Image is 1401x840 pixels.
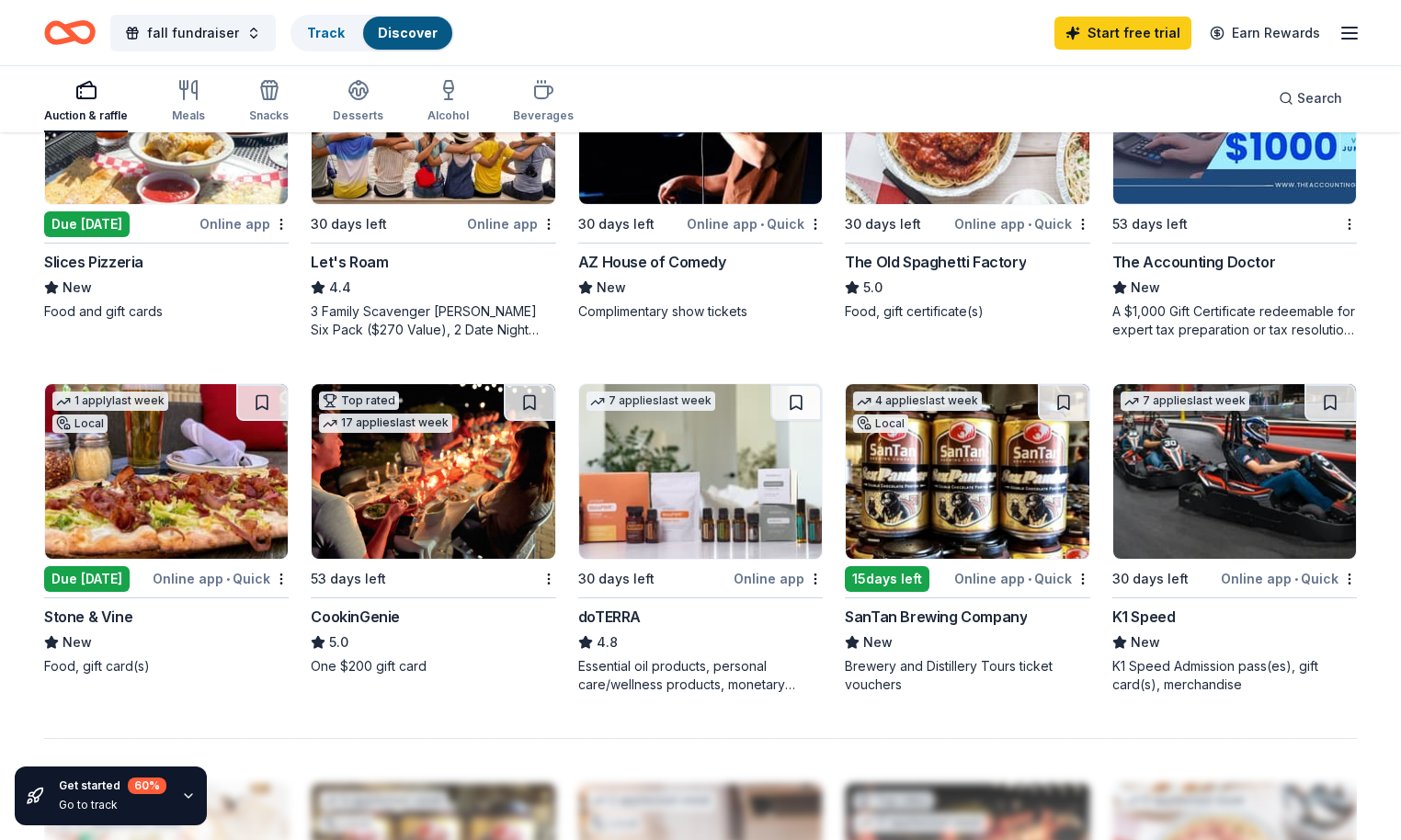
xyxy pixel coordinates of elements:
button: Beverages [513,72,574,132]
div: 30 days left [845,213,921,235]
span: New [63,631,92,653]
img: Image for SanTan Brewing Company [846,384,1088,559]
span: fall fundraiser [147,22,239,44]
img: Image for doTERRA [579,384,822,559]
div: Get started [59,778,166,794]
a: Image for CookinGenieTop rated17 applieslast week53 days leftCookinGenie5.0One $200 gift card [311,383,555,675]
span: New [1131,277,1160,299]
div: Desserts [333,108,383,123]
div: Essential oil products, personal care/wellness products, monetary donations [578,657,823,694]
span: New [1131,631,1160,653]
a: Start free trial [1054,17,1191,50]
span: New [63,277,92,299]
button: Auction & raffle [44,72,128,132]
span: 5.0 [863,277,883,299]
div: The Old Spaghetti Factory [845,251,1026,273]
div: 3 Family Scavenger [PERSON_NAME] Six Pack ($270 Value), 2 Date Night Scavenger [PERSON_NAME] Two ... [311,302,555,339]
a: Home [44,11,96,54]
button: Snacks [249,72,289,132]
div: Meals [172,108,205,123]
button: Meals [172,72,205,132]
span: • [760,217,764,232]
div: 15 days left [845,566,929,592]
div: Local [853,414,908,433]
div: Brewery and Distillery Tours ticket vouchers [845,657,1089,694]
div: 60 % [128,778,166,794]
span: 5.0 [329,631,348,653]
a: Image for doTERRA7 applieslast week30 days leftOnline appdoTERRA4.8Essential oil products, person... [578,383,823,694]
div: Food, gift certificate(s) [845,302,1089,321]
div: Slices Pizzeria [44,251,143,273]
div: K1 Speed [1112,606,1176,628]
div: 7 applies last week [1121,392,1249,411]
div: 53 days left [1112,213,1188,235]
span: • [1294,572,1298,586]
div: Alcohol [427,108,469,123]
div: Beverages [513,108,574,123]
span: New [863,631,893,653]
div: Online app Quick [954,567,1090,590]
div: Auction & raffle [44,108,128,123]
div: Due [DATE] [44,211,130,237]
div: Stone & Vine [44,606,132,628]
div: AZ House of Comedy [578,251,726,273]
div: Online app Quick [153,567,289,590]
div: K1 Speed Admission pass(es), gift card(s), merchandise [1112,657,1357,694]
div: 30 days left [1112,568,1189,590]
a: Image for AZ House of Comedy3 applieslast weekLocal30 days leftOnline app•QuickAZ House of Comedy... [578,28,823,321]
a: Image for The Accounting Doctor20 applieslast week53 days leftThe Accounting DoctorNewA $1,000 Gi... [1112,28,1357,339]
div: 17 applies last week [319,414,452,433]
div: 30 days left [578,213,655,235]
a: Image for The Old Spaghetti Factory6 applieslast week30 days leftOnline app•QuickThe Old Spaghett... [845,28,1089,321]
div: Online app [467,212,556,235]
a: Discover [378,25,438,40]
span: • [226,572,230,586]
div: Complimentary show tickets [578,302,823,321]
span: 4.8 [597,631,618,653]
div: Online app Quick [954,212,1090,235]
div: Due [DATE] [44,566,130,592]
div: 30 days left [578,568,655,590]
div: Online app Quick [687,212,823,235]
div: Let's Roam [311,251,388,273]
button: Search [1264,80,1357,117]
a: Image for SanTan Brewing Company4 applieslast weekLocal15days leftOnline app•QuickSanTan Brewing ... [845,383,1089,694]
span: Search [1297,87,1342,109]
a: Image for Stone & Vine1 applylast weekLocalDue [DATE]Online app•QuickStone & VineNewFood, gift ca... [44,383,289,675]
span: New [597,277,626,299]
img: Image for K1 Speed [1113,384,1356,559]
span: 4.4 [329,277,351,299]
div: 30 days left [311,213,387,235]
div: 53 days left [311,568,386,590]
div: Go to track [59,798,166,812]
div: CookinGenie [311,606,400,628]
a: Image for K1 Speed7 applieslast week30 days leftOnline app•QuickK1 SpeedNewK1 Speed Admission pas... [1112,383,1357,694]
a: Image for Slices Pizzeria2 applieslast weekDue [DATE]Online appSlices PizzeriaNewFood and gift cards [44,28,289,321]
a: Image for Let's Roam1 applylast week30 days leftOnline appLet's Roam4.43 Family Scavenger [PERSON... [311,28,555,339]
div: SanTan Brewing Company [845,606,1027,628]
div: 4 applies last week [853,392,982,411]
button: Alcohol [427,72,469,132]
a: Earn Rewards [1199,17,1331,50]
div: A $1,000 Gift Certificate redeemable for expert tax preparation or tax resolution services—recipi... [1112,302,1357,339]
button: fall fundraiser [110,15,276,51]
div: 7 applies last week [587,392,715,411]
div: Local [52,414,108,433]
div: 1 apply last week [52,392,168,411]
span: • [1028,217,1031,232]
div: doTERRA [578,606,641,628]
div: Online app Quick [1221,567,1357,590]
div: Online app [199,212,289,235]
div: Food, gift card(s) [44,657,289,675]
div: Food and gift cards [44,302,289,321]
button: TrackDiscover [290,15,454,51]
div: One $200 gift card [311,657,555,675]
div: Top rated [319,392,399,410]
div: Snacks [249,108,289,123]
button: Desserts [333,72,383,132]
img: Image for CookinGenie [312,384,554,559]
div: The Accounting Doctor [1112,251,1276,273]
div: Online app [734,567,823,590]
a: Track [307,25,345,40]
span: • [1028,572,1031,586]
